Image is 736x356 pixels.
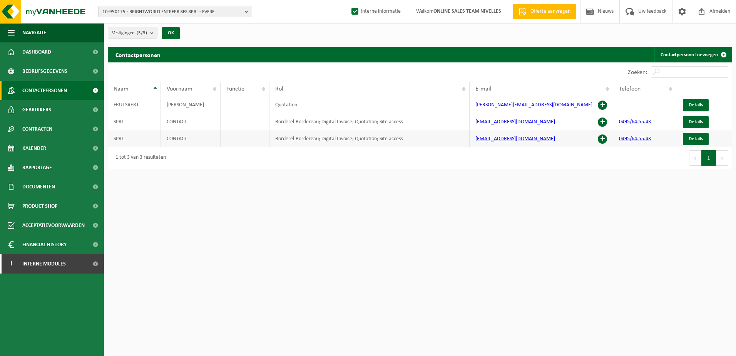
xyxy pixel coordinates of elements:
td: SPRL [108,130,161,147]
span: Voornaam [167,86,192,92]
span: E-mail [475,86,492,92]
a: Offerte aanvragen [513,4,576,19]
span: Details [689,102,703,107]
button: Vestigingen(3/3) [108,27,157,39]
button: Next [716,150,728,166]
span: Gebruikers [22,100,51,119]
a: Details [683,116,709,128]
span: Bedrijfsgegevens [22,62,67,81]
span: Interne modules [22,254,66,274]
span: Rapportage [22,158,52,177]
td: Quotation [269,96,470,113]
a: Contactpersoon toevoegen [654,47,731,62]
td: Borderel-Bordereau; Digital Invoice; Quotation; Site access [269,130,470,147]
count: (3/3) [137,30,147,35]
button: 1 [701,150,716,166]
td: CONTACT [161,130,221,147]
a: 0495/64.55.43 [619,119,651,125]
span: Financial History [22,235,67,254]
a: [EMAIL_ADDRESS][DOMAIN_NAME] [475,136,555,142]
a: Details [683,99,709,111]
div: 1 tot 3 van 3 resultaten [112,151,166,165]
td: FRUTSAERT [108,96,161,113]
span: Offerte aanvragen [529,8,572,15]
label: Zoeken: [628,69,647,76]
span: Dashboard [22,42,51,62]
a: 0495/64.55.43 [619,136,651,142]
span: Functie [226,86,244,92]
button: 10-950175 - BRIGHTWORLD ENTREPRISES SPRL - EVERE [98,6,252,17]
span: Details [689,119,703,124]
td: Borderel-Bordereau; Digital Invoice; Quotation; Site access [269,113,470,130]
td: SPRL [108,113,161,130]
strong: ONLINE SALES TEAM NIVELLES [433,8,501,14]
a: [EMAIL_ADDRESS][DOMAIN_NAME] [475,119,555,125]
button: Previous [689,150,701,166]
span: Contactpersonen [22,81,67,100]
span: I [8,254,15,274]
td: [PERSON_NAME] [161,96,221,113]
span: Navigatie [22,23,46,42]
span: 10-950175 - BRIGHTWORLD ENTREPRISES SPRL - EVERE [102,6,242,18]
span: Details [689,136,703,141]
span: Vestigingen [112,27,147,39]
label: Interne informatie [350,6,401,17]
span: Acceptatievoorwaarden [22,216,85,235]
td: CONTACT [161,113,221,130]
a: [PERSON_NAME][EMAIL_ADDRESS][DOMAIN_NAME] [475,102,592,108]
h2: Contactpersonen [108,47,168,62]
a: Details [683,133,709,145]
span: Kalender [22,139,46,158]
span: Contracten [22,119,52,139]
button: OK [162,27,180,39]
span: Product Shop [22,196,57,216]
span: Rol [275,86,283,92]
span: Telefoon [619,86,641,92]
span: Naam [114,86,129,92]
span: Documenten [22,177,55,196]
